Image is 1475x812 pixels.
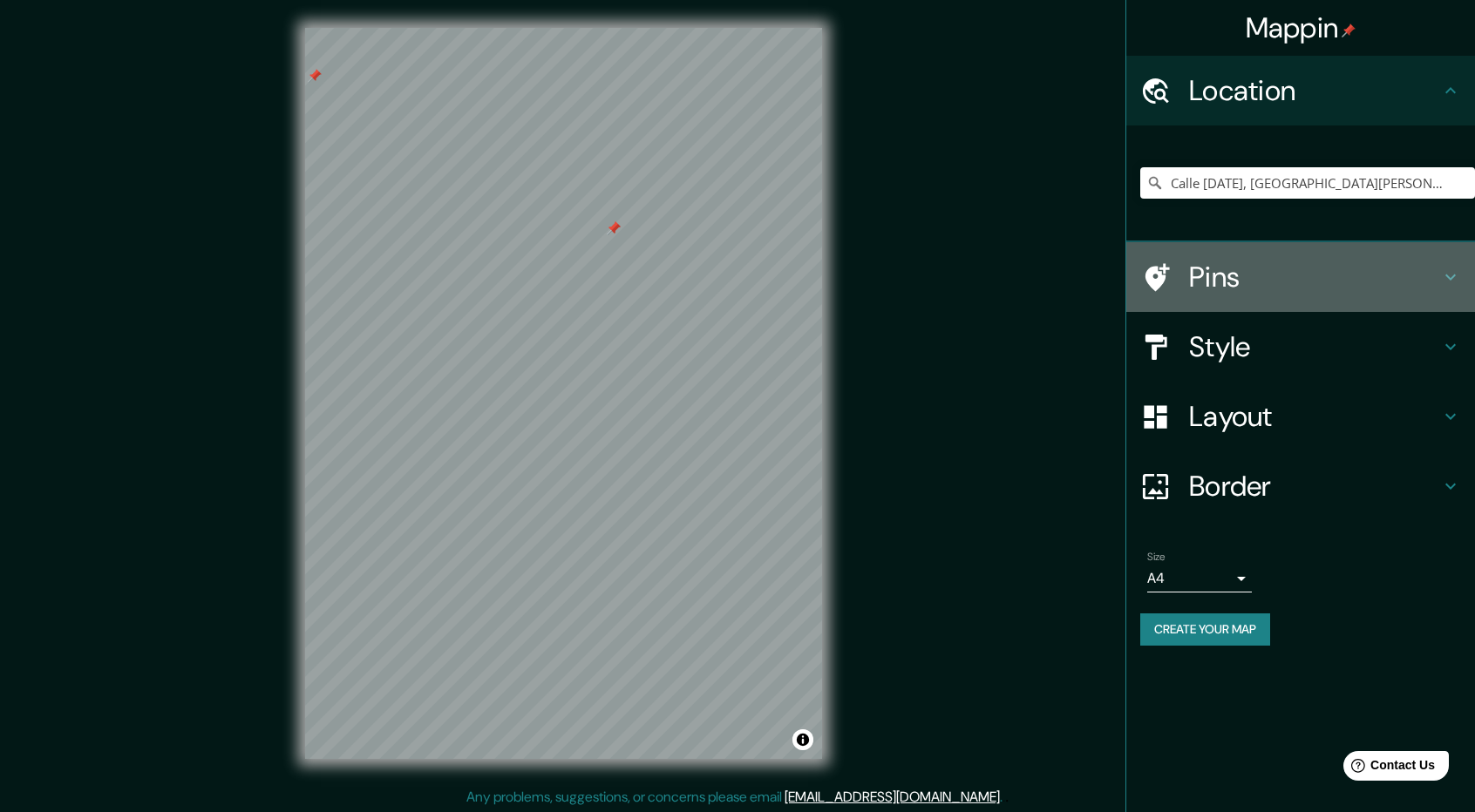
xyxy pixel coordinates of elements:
[1147,550,1166,565] label: Size
[1126,382,1475,451] div: Layout
[1126,56,1475,125] div: Location
[785,788,1000,806] a: [EMAIL_ADDRESS][DOMAIN_NAME]
[1126,312,1475,382] div: Style
[1126,242,1475,312] div: Pins
[1189,73,1440,108] h4: Location
[1189,469,1440,504] h4: Border
[1140,613,1270,646] button: Create your map
[1140,167,1475,199] input: Pick your city or area
[1320,744,1456,793] iframe: Help widget launcher
[792,729,813,750] button: Toggle attribution
[1189,399,1440,434] h4: Layout
[1005,787,1009,808] div: .
[466,787,1003,808] p: Any problems, suggestions, or concerns please email .
[1189,329,1440,364] h4: Style
[1003,787,1005,808] div: .
[1189,260,1440,294] h4: Pins
[1246,10,1356,45] h4: Mappin
[305,28,822,759] canvas: Map
[1342,24,1356,37] img: pin-icon.png
[1147,565,1252,592] div: A4
[1126,451,1475,521] div: Border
